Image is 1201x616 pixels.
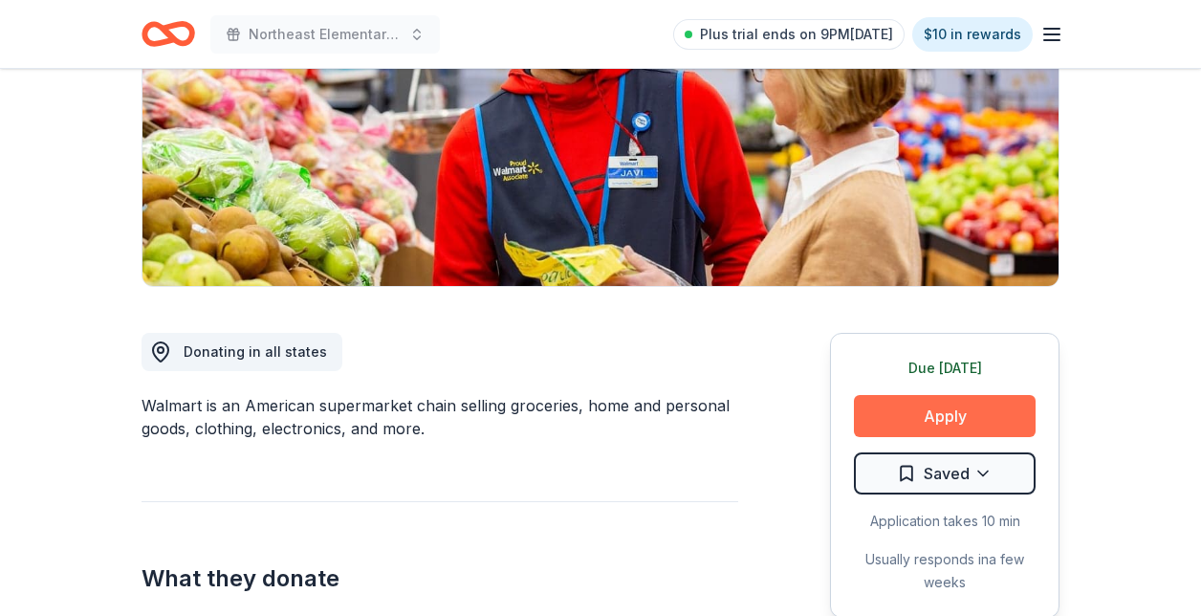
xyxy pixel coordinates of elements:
[210,15,440,54] button: Northeast Elementary School Fall Festival
[924,461,970,486] span: Saved
[142,11,195,56] a: Home
[249,23,402,46] span: Northeast Elementary School Fall Festival
[142,394,738,440] div: Walmart is an American supermarket chain selling groceries, home and personal goods, clothing, el...
[854,357,1036,380] div: Due [DATE]
[184,343,327,360] span: Donating in all states
[854,548,1036,594] div: Usually responds in a few weeks
[854,395,1036,437] button: Apply
[854,452,1036,495] button: Saved
[854,510,1036,533] div: Application takes 10 min
[673,19,905,50] a: Plus trial ends on 9PM[DATE]
[142,563,738,594] h2: What they donate
[912,17,1033,52] a: $10 in rewards
[700,23,893,46] span: Plus trial ends on 9PM[DATE]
